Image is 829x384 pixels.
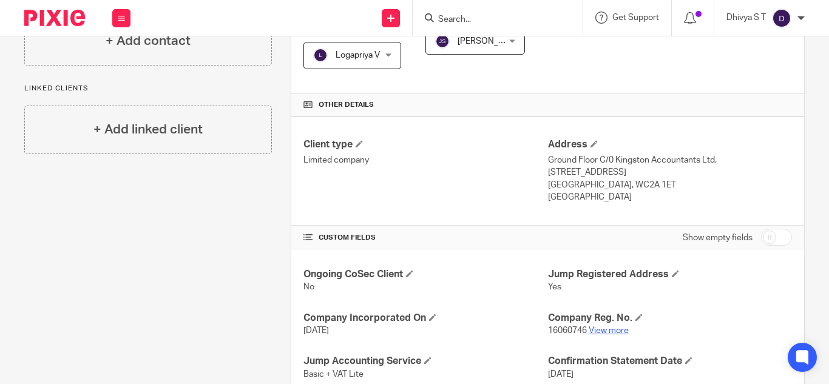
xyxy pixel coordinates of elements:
h4: CUSTOM FIELDS [303,233,547,243]
h4: Address [548,138,792,151]
input: Search [437,15,546,25]
span: [DATE] [303,326,329,335]
label: Show empty fields [683,232,753,244]
h4: Company Incorporated On [303,312,547,325]
span: [DATE] [548,370,574,379]
h4: Ongoing CoSec Client [303,268,547,281]
p: Ground Floor C/0 Kingston Accountants Ltd, [STREET_ADDRESS] [548,154,792,179]
h4: + Add linked client [93,120,203,139]
span: Logapriya V [336,51,380,59]
span: Other details [319,100,374,110]
h4: Confirmation Statement Date [548,355,792,368]
a: View more [589,326,629,335]
p: Dhivya S T [726,12,766,24]
h4: Jump Accounting Service [303,355,547,368]
h4: Company Reg. No. [548,312,792,325]
img: svg%3E [435,34,450,49]
span: 16060746 [548,326,587,335]
span: [PERSON_NAME] [458,37,524,45]
h4: Jump Registered Address [548,268,792,281]
h4: Client type [303,138,547,151]
img: Pixie [24,10,85,26]
p: [GEOGRAPHIC_DATA] [548,191,792,203]
span: No [303,283,314,291]
span: Basic + VAT Lite [303,370,364,379]
p: Linked clients [24,84,272,93]
p: Limited company [303,154,547,166]
img: svg%3E [313,48,328,62]
span: Yes [548,283,561,291]
img: svg%3E [772,8,791,28]
p: [GEOGRAPHIC_DATA], WC2A 1ET [548,179,792,191]
h4: + Add contact [106,32,191,50]
span: Get Support [612,13,659,22]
